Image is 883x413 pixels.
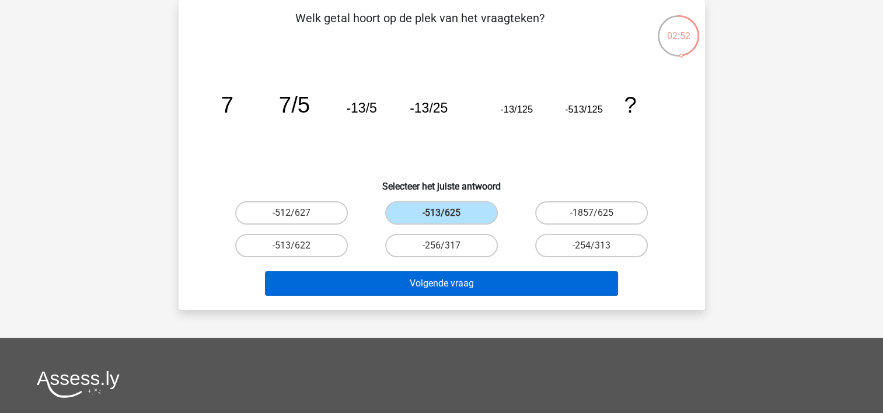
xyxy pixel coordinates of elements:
h6: Selecteer het juiste antwoord [197,171,686,192]
label: -1857/625 [535,201,648,225]
label: -513/625 [385,201,498,225]
tspan: ? [624,92,636,117]
tspan: 7/5 [278,92,309,117]
img: Assessly logo [37,370,120,398]
tspan: -13/125 [500,104,533,114]
label: -512/627 [235,201,348,225]
tspan: -13/5 [346,100,376,116]
label: -256/317 [385,234,498,257]
p: Welk getal hoort op de plek van het vraagteken? [197,9,643,44]
label: -513/622 [235,234,348,257]
tspan: -513/125 [564,104,602,114]
div: 02:52 [657,14,700,43]
label: -254/313 [535,234,648,257]
tspan: -13/25 [410,100,448,116]
tspan: 7 [221,92,233,117]
button: Volgende vraag [265,271,618,296]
